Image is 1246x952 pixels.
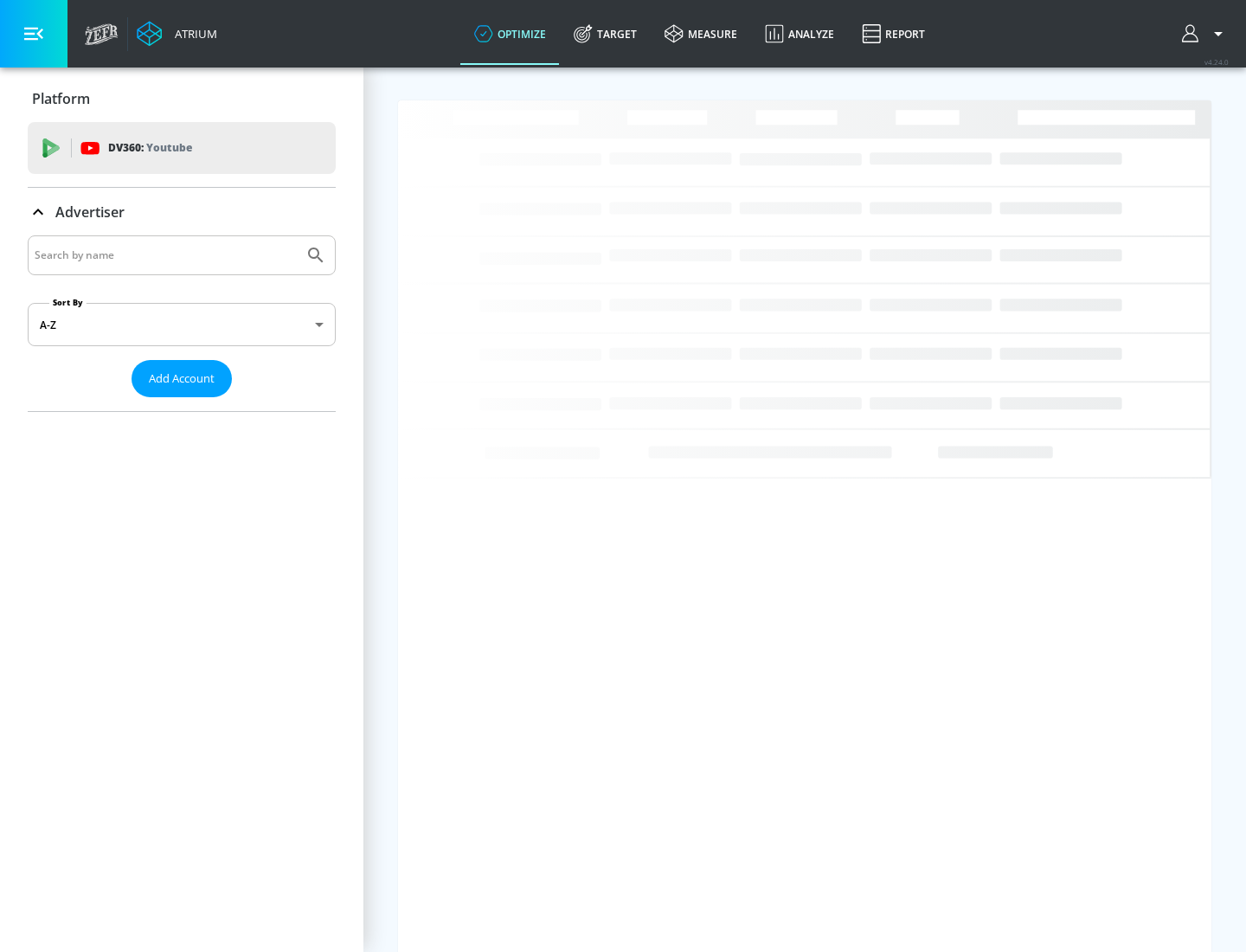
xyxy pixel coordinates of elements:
p: DV360: [108,138,192,158]
div: Atrium [168,26,217,42]
a: Analyze [751,3,848,65]
div: Advertiser [28,188,336,236]
span: v 4.24.0 [1204,57,1229,67]
a: Report [848,3,939,65]
label: Sort By [49,297,87,308]
p: Youtube [146,138,192,157]
div: Advertiser [28,235,336,411]
a: optimize [460,3,560,65]
p: Advertiser [55,203,125,222]
a: Target [560,3,651,65]
nav: list of Advertiser [28,397,336,411]
a: measure [651,3,751,65]
button: Add Account [132,360,232,397]
div: A-Z [28,303,336,346]
a: Atrium [137,21,217,47]
p: Platform [32,89,90,108]
span: Add Account [149,369,215,389]
input: Search by name [35,244,297,267]
div: DV360: Youtube [28,122,336,174]
div: Platform [28,74,336,123]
